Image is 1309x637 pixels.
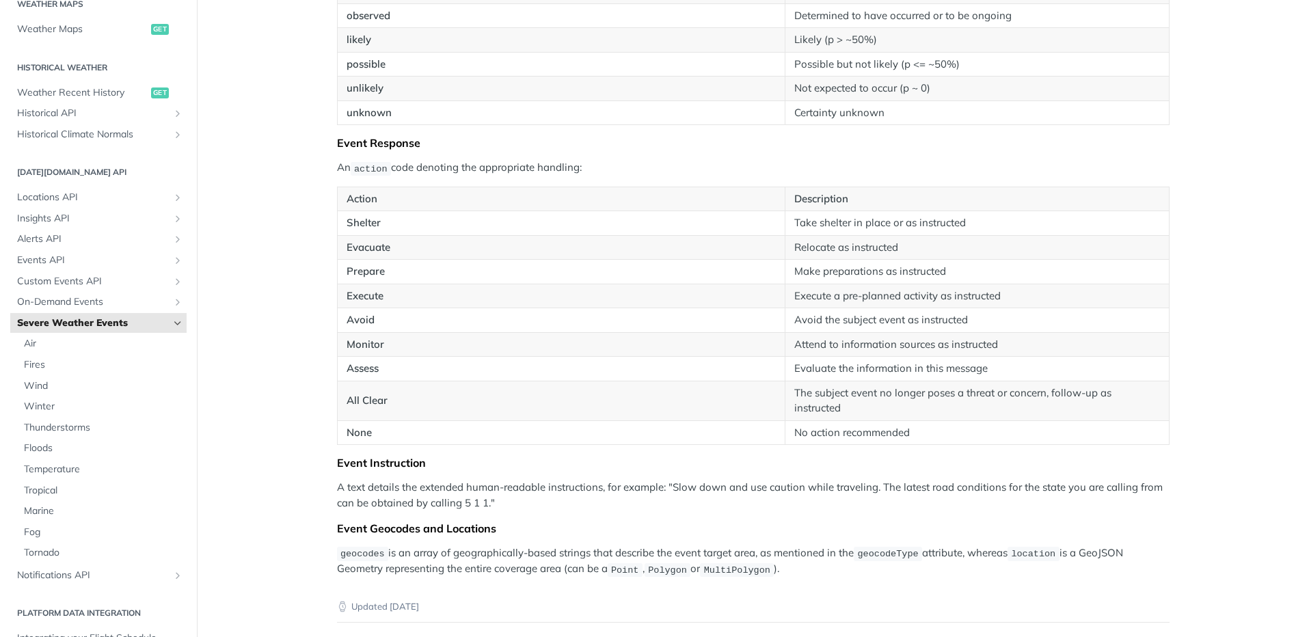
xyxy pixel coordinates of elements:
span: Severe Weather Events [17,316,169,330]
td: Take shelter in place or as instructed [785,211,1169,236]
strong: Monitor [347,338,384,351]
span: Insights API [17,212,169,226]
a: Historical Climate NormalsShow subpages for Historical Climate Normals [10,124,187,145]
a: Tropical [17,480,187,501]
a: Historical APIShow subpages for Historical API [10,103,187,124]
td: Execute a pre-planned activity as instructed [785,284,1169,308]
span: Tornado [24,546,183,560]
a: Events APIShow subpages for Events API [10,250,187,271]
a: Tornado [17,543,187,563]
button: Show subpages for Events API [172,255,183,266]
td: No action recommended [785,420,1169,445]
a: Air [17,334,187,354]
h2: Platform DATA integration [10,607,187,619]
a: Severe Weather EventsHide subpages for Severe Weather Events [10,313,187,334]
td: Possible but not likely (p <= ~50%) [785,52,1169,77]
span: action [354,163,388,174]
td: Evaluate the information in this message [785,357,1169,381]
p: A text details the extended human-readable instructions, for example: "Slow down and use caution ... [337,480,1170,511]
span: Air [24,337,183,351]
td: Certainty unknown [785,100,1169,125]
td: Make preparations as instructed [785,260,1169,284]
span: get [151,24,169,35]
button: Show subpages for Custom Events API [172,276,183,287]
span: Winter [24,400,183,414]
a: Insights APIShow subpages for Insights API [10,208,187,229]
a: Notifications APIShow subpages for Notifications API [10,565,187,586]
span: Marine [24,504,183,518]
th: Action [337,187,785,211]
span: Polygon [648,565,687,575]
strong: Avoid [347,313,375,326]
a: Temperature [17,459,187,480]
a: Thunderstorms [17,418,187,438]
button: Show subpages for Historical Climate Normals [172,129,183,140]
a: On-Demand EventsShow subpages for On-Demand Events [10,292,187,312]
strong: observed [347,9,390,22]
a: Weather Mapsget [10,19,187,40]
div: Event Geocodes and Locations [337,521,1170,535]
a: Marine [17,501,187,521]
td: Attend to information sources as instructed [785,332,1169,357]
a: Alerts APIShow subpages for Alerts API [10,229,187,249]
span: Fires [24,358,183,372]
a: Winter [17,396,187,417]
span: Wind [24,379,183,393]
strong: Evacuate [347,241,390,254]
strong: All Clear [347,394,388,407]
a: Floods [17,438,187,459]
div: Event Response [337,136,1170,150]
button: Hide subpages for Severe Weather Events [172,318,183,329]
span: Point [611,565,639,575]
span: location [1011,549,1055,559]
div: Event Instruction [337,456,1170,470]
p: An code denoting the appropriate handling: [337,160,1170,176]
span: Alerts API [17,232,169,246]
span: MultiPolygon [704,565,770,575]
strong: unlikely [347,81,383,94]
strong: Prepare [347,265,385,277]
td: The subject event no longer poses a threat or concern, follow-up as instructed [785,381,1169,420]
span: geocodes [340,549,385,559]
h2: Historical Weather [10,62,187,74]
td: Determined to have occurred or to be ongoing [785,3,1169,28]
a: Weather Recent Historyget [10,83,187,103]
a: Fog [17,522,187,543]
span: Fog [24,526,183,539]
a: Wind [17,376,187,396]
span: Temperature [24,463,183,476]
span: Weather Maps [17,23,148,36]
span: Locations API [17,191,169,204]
strong: None [347,426,372,439]
span: Historical API [17,107,169,120]
p: is an array of geographically-based strings that describe the event target area, as mentioned in ... [337,545,1170,578]
strong: unknown [347,106,392,119]
span: Floods [24,442,183,455]
span: Tropical [24,484,183,498]
td: Not expected to occur (p ~ 0) [785,77,1169,101]
button: Show subpages for Historical API [172,108,183,119]
span: Thunderstorms [24,421,183,435]
td: Relocate as instructed [785,235,1169,260]
span: Custom Events API [17,275,169,288]
button: Show subpages for On-Demand Events [172,297,183,308]
h2: [DATE][DOMAIN_NAME] API [10,166,187,178]
button: Show subpages for Notifications API [172,570,183,581]
strong: Assess [347,362,379,375]
a: Locations APIShow subpages for Locations API [10,187,187,208]
strong: Execute [347,289,383,302]
a: Fires [17,355,187,375]
td: Likely (p > ~50%) [785,28,1169,53]
span: Notifications API [17,569,169,582]
strong: Shelter [347,216,381,229]
td: Avoid the subject event as instructed [785,308,1169,333]
strong: possible [347,57,386,70]
th: Description [785,187,1169,211]
span: Historical Climate Normals [17,128,169,141]
span: Events API [17,254,169,267]
button: Show subpages for Insights API [172,213,183,224]
strong: likely [347,33,371,46]
span: get [151,87,169,98]
span: geocodeType [857,549,918,559]
a: Custom Events APIShow subpages for Custom Events API [10,271,187,292]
